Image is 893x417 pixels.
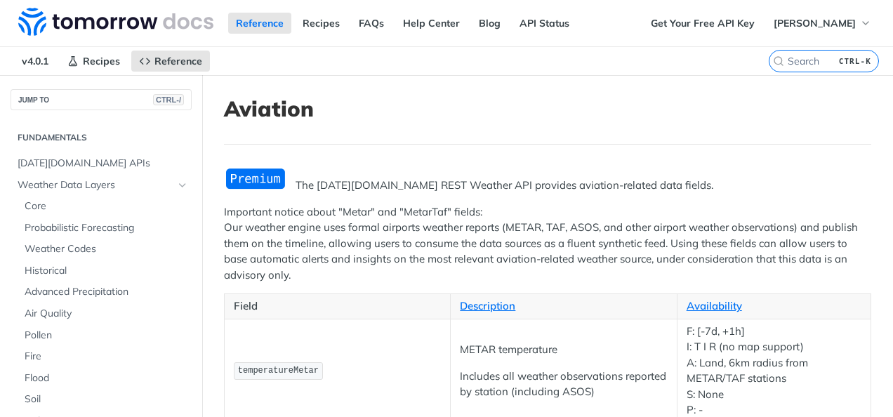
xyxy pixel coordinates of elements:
span: Reference [154,55,202,67]
a: API Status [512,13,577,34]
span: v4.0.1 [14,51,56,72]
a: Air Quality [18,303,192,324]
h2: Fundamentals [11,131,192,144]
a: Fire [18,346,192,367]
a: Historical [18,260,192,282]
h1: Aviation [224,96,871,121]
a: Reference [131,51,210,72]
span: Recipes [83,55,120,67]
p: The [DATE][DOMAIN_NAME] REST Weather API provides aviation-related data fields. [224,178,871,194]
span: Weather Codes [25,242,188,256]
span: [PERSON_NAME] [774,17,856,29]
a: Recipes [295,13,348,34]
span: [DATE][DOMAIN_NAME] APIs [18,157,188,171]
a: Advanced Precipitation [18,282,192,303]
p: Field [234,298,441,315]
a: Help Center [395,13,468,34]
a: Flood [18,368,192,389]
svg: Search [773,55,784,67]
a: Probabilistic Forecasting [18,218,192,239]
a: Reference [228,13,291,34]
button: Hide subpages for Weather Data Layers [177,180,188,191]
img: Tomorrow.io Weather API Docs [18,8,213,36]
a: Blog [471,13,508,34]
button: [PERSON_NAME] [766,13,879,34]
a: Weather Data LayersHide subpages for Weather Data Layers [11,175,192,196]
span: Core [25,199,188,213]
a: Core [18,196,192,217]
p: Important notice about "Metar" and "MetarTaf" fields: Our weather engine uses formal airports wea... [224,204,871,284]
span: Air Quality [25,307,188,321]
a: Pollen [18,325,192,346]
a: Soil [18,389,192,410]
a: Availability [687,299,742,312]
p: Includes all weather observations reported by station (including ASOS) [460,369,667,400]
span: Pollen [25,329,188,343]
span: CTRL-/ [153,94,184,105]
a: Get Your Free API Key [643,13,762,34]
span: temperatureMetar [238,366,319,376]
p: METAR temperature [460,342,667,358]
button: JUMP TOCTRL-/ [11,89,192,110]
a: Recipes [60,51,128,72]
span: Probabilistic Forecasting [25,221,188,235]
span: Weather Data Layers [18,178,173,192]
span: Historical [25,264,188,278]
span: Advanced Precipitation [25,285,188,299]
a: Weather Codes [18,239,192,260]
span: Soil [25,392,188,406]
kbd: CTRL-K [835,54,875,68]
a: Description [460,299,515,312]
a: [DATE][DOMAIN_NAME] APIs [11,153,192,174]
span: Flood [25,371,188,385]
span: Fire [25,350,188,364]
a: FAQs [351,13,392,34]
